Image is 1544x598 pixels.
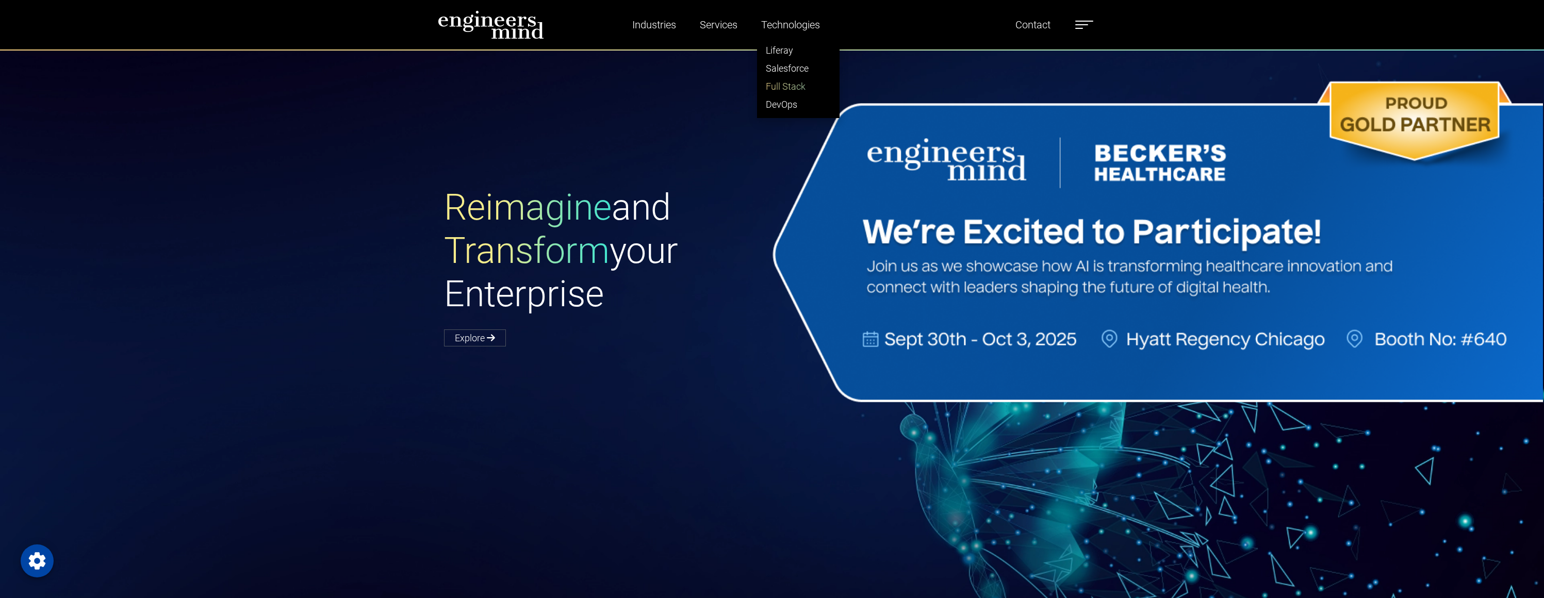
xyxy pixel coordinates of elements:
[1011,13,1055,37] a: Contact
[758,95,839,113] a: DevOps
[696,13,742,37] a: Services
[757,13,824,37] a: Technologies
[765,75,1543,408] img: Website Banner
[444,186,772,315] h1: and your Enterprise
[444,329,506,346] a: Explore
[757,37,840,118] ul: Industries
[758,41,839,59] a: Liferay
[444,186,612,228] span: Reimagine
[628,13,680,37] a: Industries
[758,77,839,95] a: Full Stack
[444,229,610,272] span: Transform
[758,59,839,77] a: Salesforce
[438,10,544,39] img: logo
